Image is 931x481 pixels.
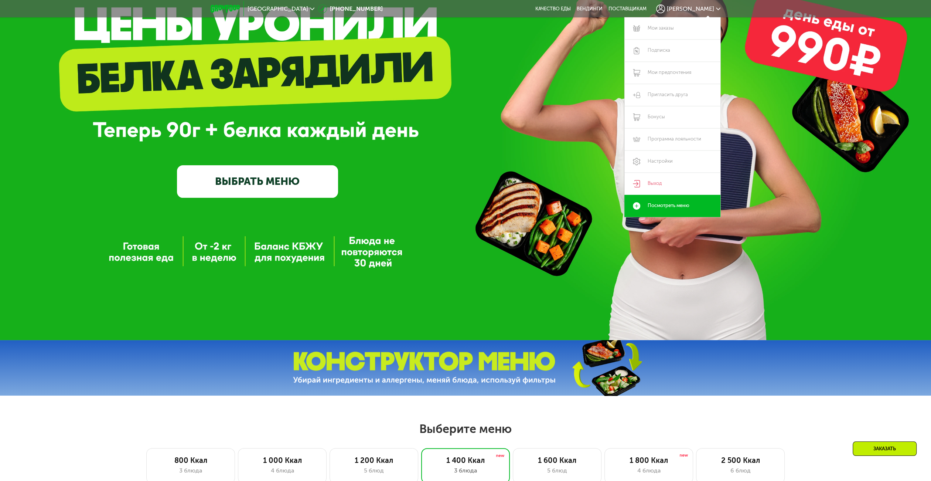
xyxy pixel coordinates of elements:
div: 5 блюд [521,466,594,475]
a: Мои заказы [624,17,720,40]
a: Пригласить друга [624,84,720,106]
a: Мои предпочтения [624,62,720,84]
div: 1 800 Ккал [612,456,685,465]
a: Бонусы [624,106,720,128]
div: 4 блюда [246,466,319,475]
div: 1 200 Ккал [337,456,410,465]
div: Заказать [853,441,917,456]
a: Качество еды [535,6,571,12]
div: 1 000 Ккал [246,456,319,465]
a: [PHONE_NUMBER] [318,4,383,13]
div: 2 500 Ккал [704,456,777,465]
a: Программа лояльности [624,128,720,150]
div: 4 блюда [612,466,685,475]
h2: Выберите меню [24,421,907,436]
div: поставщикам [608,6,647,12]
a: Посмотреть меню [624,195,720,217]
span: [PERSON_NAME] [667,6,714,12]
div: 3 блюда [154,466,227,475]
span: [GEOGRAPHIC_DATA] [248,6,308,12]
div: 800 Ккал [154,456,227,465]
a: Вендинги [577,6,603,12]
div: 6 блюд [704,466,777,475]
div: 1 600 Ккал [521,456,594,465]
div: 5 блюд [337,466,410,475]
div: 3 блюда [429,466,502,475]
a: Настройки [624,150,720,173]
a: Подписка [624,40,720,62]
div: 1 400 Ккал [429,456,502,465]
a: Выход [624,173,720,195]
a: ВЫБРАТЬ МЕНЮ [177,165,338,197]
